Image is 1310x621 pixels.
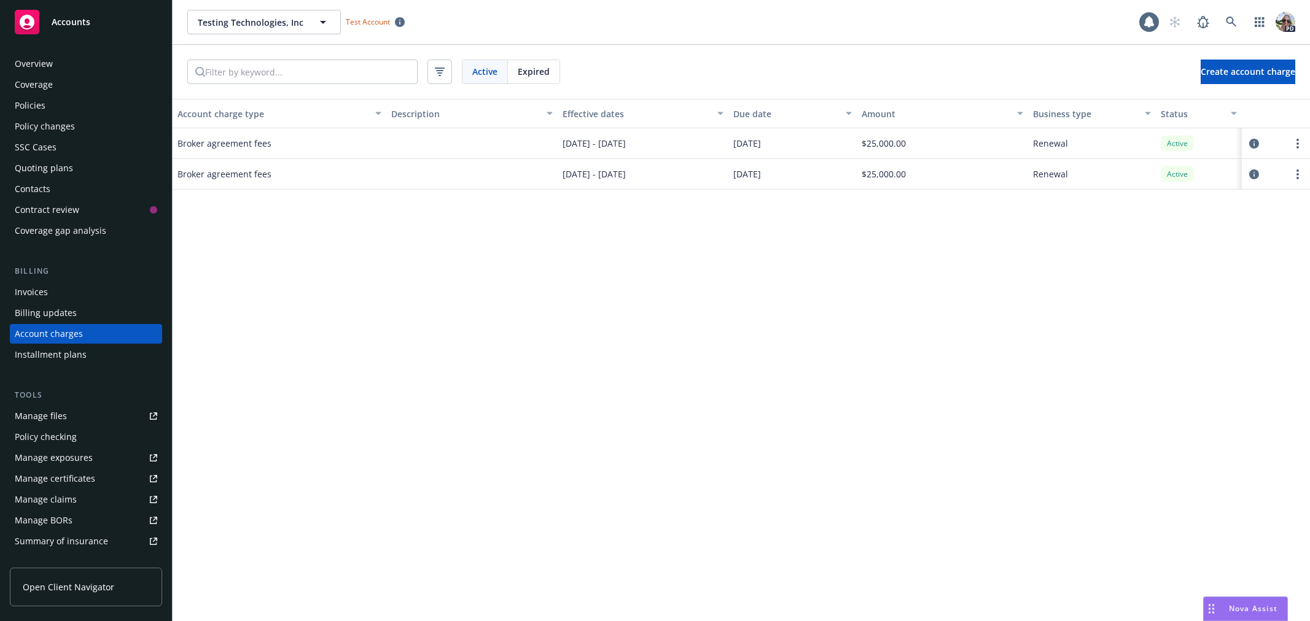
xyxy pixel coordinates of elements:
[733,137,761,150] span: [DATE]
[10,511,162,530] a: Manage BORs
[1161,166,1194,182] div: Active
[10,96,162,115] a: Policies
[346,17,390,27] span: Test Account
[1290,167,1305,182] a: more
[1204,597,1219,620] div: Drag to move
[1028,99,1156,128] button: Business type
[10,427,162,447] a: Policy checking
[177,137,271,150] span: Broker agreement fees
[198,16,304,29] span: Testing Technologies, Inc
[173,99,386,128] button: Account charge type
[1201,60,1295,84] button: Create account charge
[10,75,162,94] a: Coverage
[563,137,626,150] span: [DATE] - [DATE]
[472,65,497,78] span: Active
[728,99,857,128] button: Due date
[10,54,162,74] a: Overview
[10,406,162,426] a: Manage files
[15,221,106,241] div: Coverage gap analysis
[386,99,558,128] button: Description
[1161,107,1223,120] div: Status
[15,75,53,94] div: Coverage
[391,107,539,120] div: Description
[1247,136,1261,151] a: circleInformation
[10,137,162,157] a: SSC Cases
[15,531,108,551] div: Summary of insurance
[187,10,341,34] button: Testing Technologies, Inc
[1201,66,1295,77] span: Create account charge
[10,490,162,509] a: Manage claims
[15,303,77,323] div: Billing updates
[10,552,162,572] a: Policy AI ingestions
[177,107,368,120] div: Account charge type
[52,17,90,27] span: Accounts
[15,96,45,115] div: Policies
[1163,10,1187,34] a: Start snowing
[563,107,711,120] div: Effective dates
[862,168,906,180] span: $25,000.00
[15,117,75,136] div: Policy changes
[15,200,79,220] div: Contract review
[15,552,93,572] div: Policy AI ingestions
[518,65,550,78] span: Expired
[857,99,1028,128] button: Amount
[1203,596,1288,621] button: Nova Assist
[1219,10,1244,34] a: Search
[15,282,48,302] div: Invoices
[15,324,83,344] div: Account charges
[862,107,1010,120] div: Amount
[15,158,73,178] div: Quoting plans
[10,158,162,178] a: Quoting plans
[10,345,162,364] a: Installment plans
[1156,99,1241,128] button: Status
[1290,136,1305,151] a: more
[10,389,162,401] div: Tools
[1191,10,1215,34] a: Report a Bug
[10,179,162,199] a: Contacts
[15,469,95,488] div: Manage certificates
[10,531,162,551] a: Summary of insurance
[15,511,72,530] div: Manage BORs
[177,168,271,180] span: Broker agreement fees
[10,469,162,488] a: Manage certificates
[1229,603,1277,614] span: Nova Assist
[15,345,87,364] div: Installment plans
[15,179,50,199] div: Contacts
[23,580,114,593] span: Open Client Navigator
[341,15,410,28] span: Test Account
[1033,137,1068,150] span: Renewal
[10,448,162,468] a: Manage exposures
[558,99,729,128] button: Effective dates
[10,265,162,277] div: Billing
[15,137,57,157] div: SSC Cases
[205,60,417,83] input: Filter by keyword...
[1161,136,1194,151] div: Active
[10,117,162,136] a: Policy changes
[10,303,162,323] a: Billing updates
[733,168,761,180] span: [DATE]
[1033,107,1138,120] div: Business type
[1033,168,1068,180] span: Renewal
[10,200,162,220] a: Contract review
[1276,12,1295,32] img: photo
[10,5,162,39] a: Accounts
[15,427,77,447] div: Policy checking
[15,448,93,468] div: Manage exposures
[1247,167,1261,182] a: circleInformation
[862,137,906,150] span: $25,000.00
[15,406,67,426] div: Manage files
[15,490,77,509] div: Manage claims
[10,324,162,344] a: Account charges
[195,67,205,77] svg: Search
[563,168,626,180] span: [DATE] - [DATE]
[1247,10,1272,34] a: Switch app
[15,54,53,74] div: Overview
[10,282,162,302] a: Invoices
[10,221,162,241] a: Coverage gap analysis
[733,107,838,120] div: Due date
